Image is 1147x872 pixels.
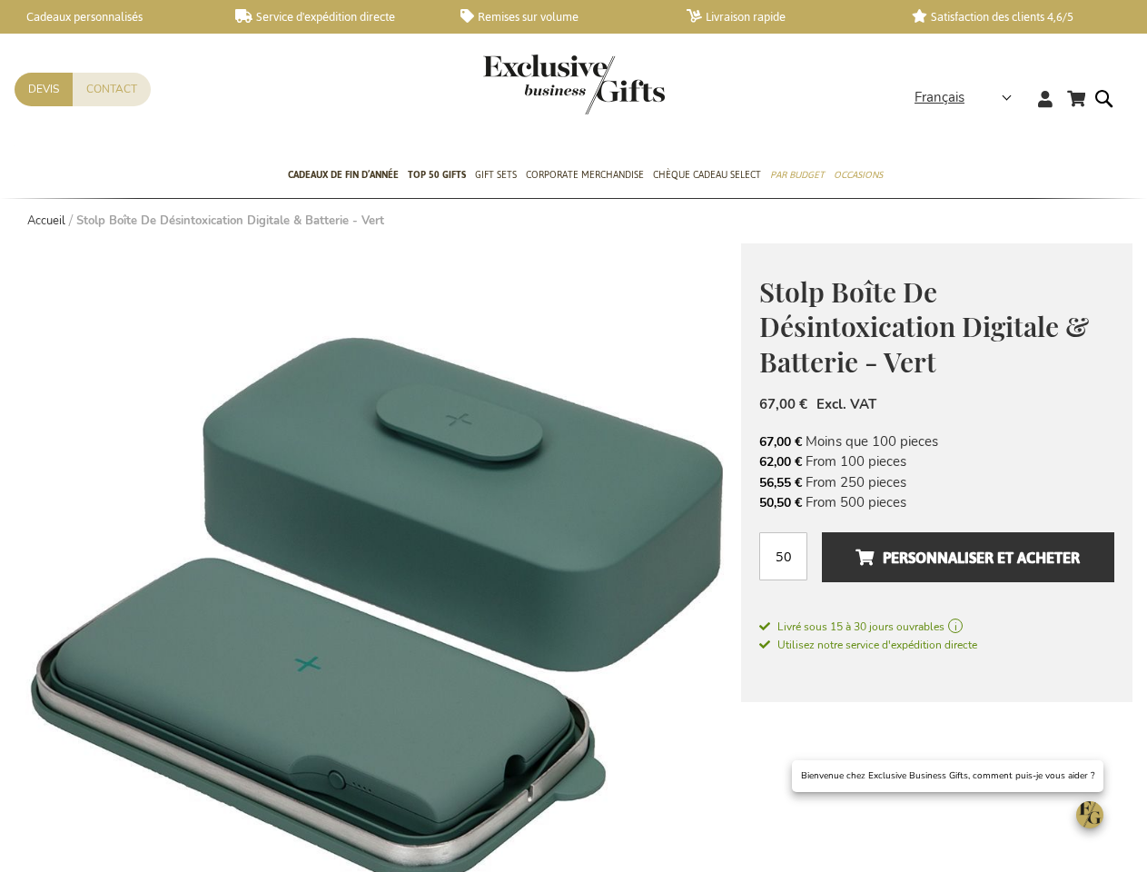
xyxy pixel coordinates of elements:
a: Devis [15,73,73,106]
a: Accueil [27,213,65,229]
a: Contact [73,73,151,106]
span: Personnaliser et acheter [855,543,1080,572]
span: 56,55 € [759,474,802,491]
a: store logo [483,54,574,114]
span: Cadeaux de fin d’année [288,165,399,184]
span: 50,50 € [759,494,802,511]
li: From 250 pieces [759,472,1114,492]
span: Excl. VAT [816,395,876,413]
a: Livraison rapide [687,9,884,25]
span: Utilisez notre service d'expédition directe [759,638,977,652]
a: Service d'expédition directe [235,9,432,25]
strong: Stolp Boîte De Désintoxication Digitale & Batterie - Vert [76,213,384,229]
button: Personnaliser et acheter [822,532,1114,582]
li: From 500 pieces [759,492,1114,512]
li: From 100 pieces [759,451,1114,471]
div: Français [915,87,1023,108]
a: Satisfaction des clients 4,6/5 [912,9,1109,25]
span: Occasions [834,165,883,184]
input: Qté [759,532,807,580]
span: Chèque Cadeau Select [653,165,761,184]
img: Exclusive Business gifts logo [483,54,665,114]
span: TOP 50 Gifts [408,165,466,184]
a: Utilisez notre service d'expédition directe [759,635,977,653]
span: 67,00 € [759,395,807,413]
a: Remises sur volume [460,9,658,25]
span: Stolp Boîte De Désintoxication Digitale & Batterie - Vert [759,273,1089,380]
span: Par budget [770,165,825,184]
span: 67,00 € [759,433,802,451]
a: Livré sous 15 à 30 jours ouvrables [759,619,1114,635]
li: Moins que 100 pieces [759,431,1114,451]
span: Corporate Merchandise [526,165,644,184]
span: Français [915,87,964,108]
span: 62,00 € [759,453,802,471]
span: Gift Sets [475,165,517,184]
a: Cadeaux personnalisés [9,9,206,25]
